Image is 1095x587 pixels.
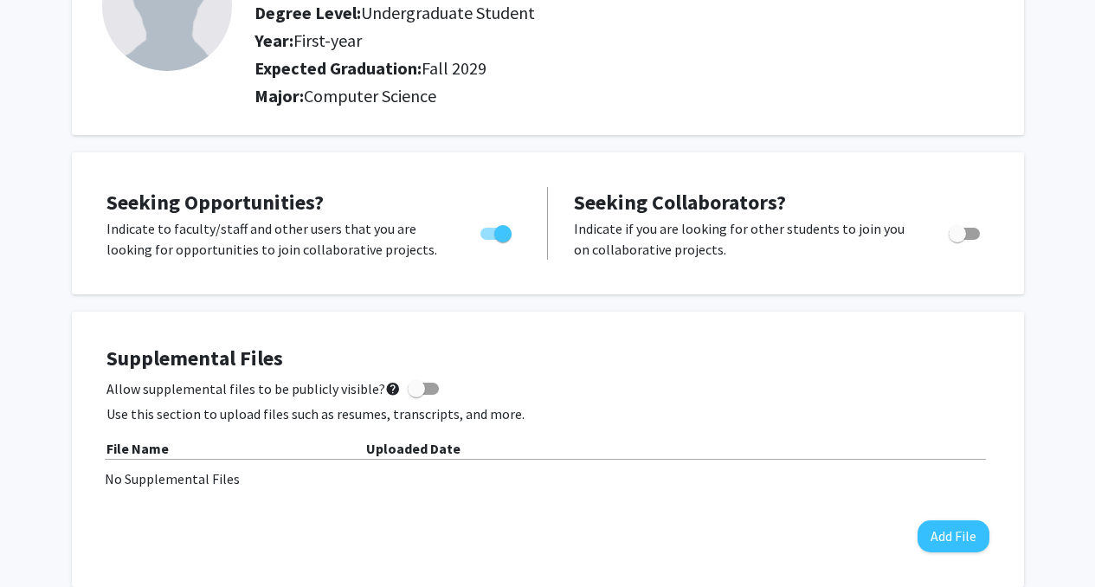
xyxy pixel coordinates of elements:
h2: Major: [254,86,993,106]
p: Indicate to faculty/staff and other users that you are looking for opportunities to join collabor... [106,218,448,260]
b: File Name [106,440,169,457]
span: Allow supplemental files to be publicly visible? [106,378,401,399]
mat-icon: help [385,378,401,399]
div: No Supplemental Files [105,468,991,489]
div: Toggle [473,218,521,244]
iframe: Chat [13,509,74,574]
p: Indicate if you are looking for other students to join you on collaborative projects. [574,218,916,260]
span: Seeking Opportunities? [106,189,324,216]
h2: Year: [254,30,926,51]
h4: Supplemental Files [106,346,989,371]
div: Toggle [942,218,989,244]
span: First-year [293,29,362,51]
button: Add File [918,520,989,552]
h2: Degree Level: [254,3,926,23]
span: Seeking Collaborators? [574,189,786,216]
b: Uploaded Date [366,440,461,457]
span: Fall 2029 [422,57,486,79]
span: Undergraduate Student [361,2,535,23]
p: Use this section to upload files such as resumes, transcripts, and more. [106,403,989,424]
span: Computer Science [304,85,436,106]
h2: Expected Graduation: [254,58,926,79]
